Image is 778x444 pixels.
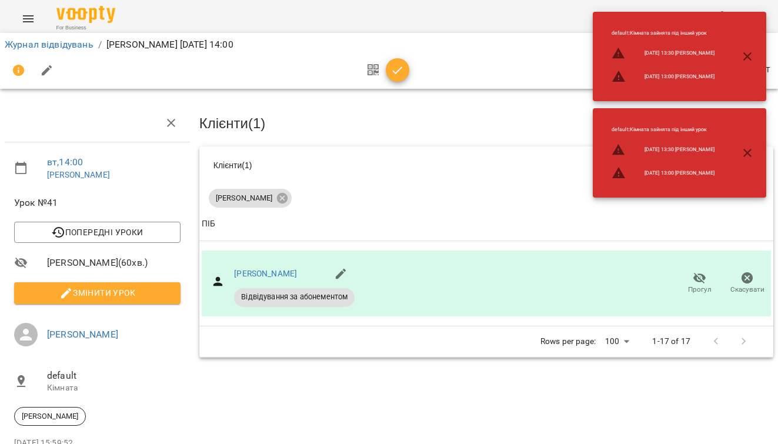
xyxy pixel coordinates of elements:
a: [PERSON_NAME] [234,269,297,278]
span: [PERSON_NAME] [209,193,279,203]
span: Скасувати [730,285,764,295]
li: [DATE] 13:30 [PERSON_NAME] [602,42,724,65]
span: For Business [56,24,115,32]
p: 1-17 of 17 [652,336,690,348]
li: [DATE] 13:00 [PERSON_NAME] [602,65,724,88]
div: [PERSON_NAME] [209,189,292,208]
span: Відвідування за абонементом [234,292,355,302]
li: default : Кімната зайнята під інший урок [602,25,724,42]
li: [DATE] 13:00 [PERSON_NAME] [602,161,724,185]
li: default : Кімната зайнята під інший урок [602,121,724,138]
img: Voopty Logo [56,6,115,23]
a: вт , 14:00 [47,156,83,168]
span: Попередні уроки [24,225,171,239]
nav: breadcrumb [5,38,773,52]
span: ПІБ [202,217,771,231]
span: Прогул [688,285,712,295]
p: [PERSON_NAME] [DATE] 14:00 [106,38,233,52]
button: Прогул [676,267,723,300]
span: [PERSON_NAME] [15,411,85,422]
div: Клієнти ( 1 ) [213,159,478,171]
span: Урок №41 [14,196,181,210]
button: Скасувати [723,267,771,300]
li: / [98,38,102,52]
a: Журнал відвідувань [5,39,94,50]
button: Menu [14,5,42,33]
a: [PERSON_NAME] [47,170,110,179]
div: Sort [202,217,215,231]
li: [DATE] 13:30 [PERSON_NAME] [602,138,724,162]
button: Змінити урок [14,282,181,303]
div: Table Toolbar [199,146,773,184]
div: [PERSON_NAME] [14,407,86,426]
a: [PERSON_NAME] [47,329,118,340]
span: [PERSON_NAME] ( 60 хв. ) [47,256,181,270]
span: default [47,369,181,383]
div: ПІБ [202,217,215,231]
button: Попередні уроки [14,222,181,243]
p: Кімната [47,382,181,394]
p: Rows per page: [540,336,596,348]
div: 100 [600,333,633,350]
h3: Клієнти ( 1 ) [199,116,773,131]
span: Змінити урок [24,286,171,300]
